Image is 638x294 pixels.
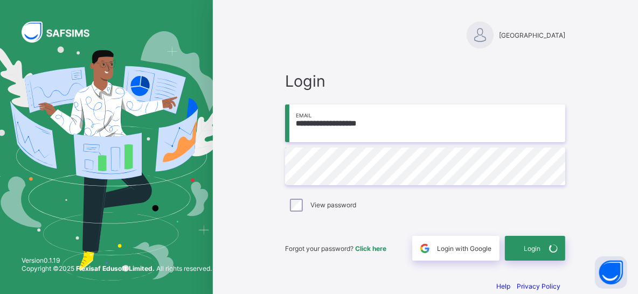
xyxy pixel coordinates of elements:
[595,256,627,289] button: Open asap
[437,244,491,253] span: Login with Google
[355,244,386,253] a: Click here
[22,256,212,264] span: Version 0.1.19
[310,201,356,209] label: View password
[285,72,565,90] span: Login
[517,282,560,290] a: Privacy Policy
[76,264,155,272] strong: Flexisaf Edusoft Limited.
[499,31,565,39] span: [GEOGRAPHIC_DATA]
[496,282,510,290] a: Help
[419,242,431,255] img: google.396cfc9801f0270233282035f929180a.svg
[22,264,212,272] span: Copyright © 2025 All rights reserved.
[524,244,540,253] span: Login
[22,22,102,43] img: SAFSIMS Logo
[285,244,386,253] span: Forgot your password?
